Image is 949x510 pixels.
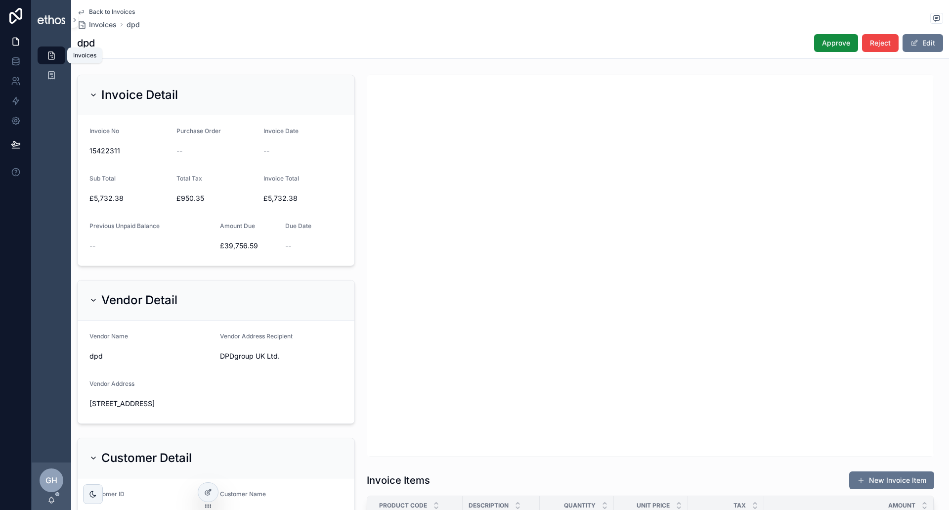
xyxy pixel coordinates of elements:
button: Edit [903,34,943,52]
span: Amount [888,502,915,510]
span: Unit Price [637,502,670,510]
span: -- [176,146,182,156]
span: Vendor Name [89,332,128,340]
span: Due Date [285,222,311,230]
h2: Vendor Detail [101,292,177,308]
span: Customer Name [220,490,266,498]
span: Reject [870,38,891,48]
span: Invoice No [89,127,119,135]
span: Description [469,502,509,510]
span: Quantity [564,502,596,510]
span: Approve [822,38,850,48]
span: -- [89,241,95,251]
span: Product Code [379,502,427,510]
button: Approve [814,34,858,52]
span: £5,732.38 [263,193,343,203]
span: Invoices [89,20,117,30]
iframe: pdf-iframe [367,75,934,457]
span: £39,756.59 [220,241,277,251]
button: New Invoice Item [849,471,934,489]
span: -- [285,241,291,251]
button: Reject [862,34,899,52]
span: Total Tax [176,175,202,182]
span: Customer ID [89,490,125,498]
a: dpd [127,20,140,30]
span: Invoice Total [263,175,299,182]
span: £950.35 [176,193,256,203]
span: Back to Invoices [89,8,135,16]
span: [STREET_ADDRESS] [89,399,343,409]
h2: Customer Detail [101,450,192,466]
span: Sub Total [89,175,116,182]
span: Vendor Address Recipient [220,332,293,340]
span: Previous Unpaid Balance [89,222,160,230]
h2: Invoice Detail [101,87,178,103]
a: Back to Invoices [77,8,135,16]
span: Invoice Date [263,127,299,135]
span: GH [45,474,57,486]
span: DPDgroup UK Ltd. [220,351,343,361]
span: -- [263,146,269,156]
div: Invoices [73,51,96,59]
span: dpd [89,351,212,361]
h1: Invoice Items [367,473,430,487]
span: Amount Due [220,222,255,230]
a: Invoices [77,20,117,30]
span: Tax [733,502,746,510]
span: £5,732.38 [89,193,169,203]
span: Purchase Order [176,127,221,135]
span: Vendor Address [89,380,134,387]
img: App logo [38,15,65,24]
h1: dpd [77,36,95,50]
span: 15422311 [89,146,169,156]
div: scrollable content [32,40,71,97]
